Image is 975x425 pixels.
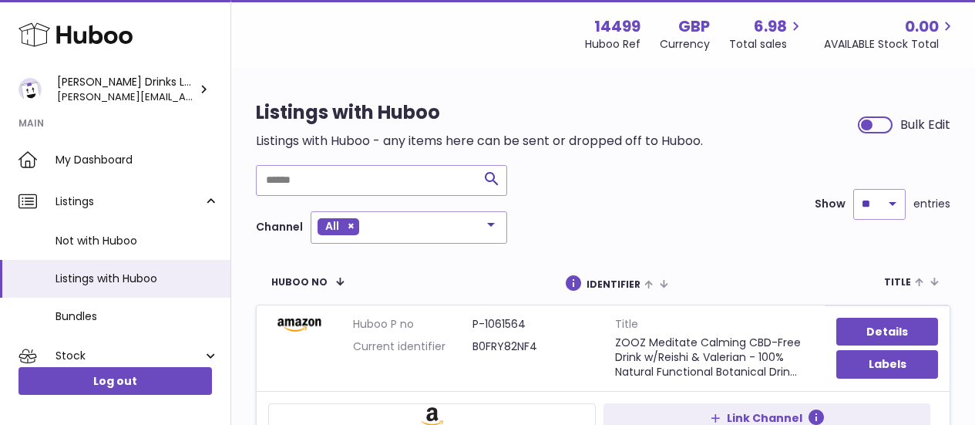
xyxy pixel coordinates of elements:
div: Bulk Edit [900,116,950,133]
div: Currency [660,37,710,52]
span: title [884,277,911,287]
dt: Current identifier [353,339,472,354]
a: Details [836,318,938,346]
label: Channel [256,220,303,234]
span: Huboo no [271,277,328,287]
span: 6.98 [754,16,787,37]
dd: B0FRY82NF4 [472,339,592,354]
span: Not with Huboo [55,234,219,248]
span: Listings [55,194,203,209]
span: Stock [55,349,203,363]
strong: GBP [678,16,710,37]
div: [PERSON_NAME] Drinks LTD (t/a Zooz) [57,75,196,104]
span: Bundles [55,309,219,324]
span: identifier [587,279,640,289]
span: My Dashboard [55,153,219,167]
img: daniel@zoosdrinks.com [18,78,42,101]
h1: Listings with Huboo [256,100,703,125]
span: [PERSON_NAME][EMAIL_ADDRESS][DOMAIN_NAME] [57,89,312,104]
strong: 14499 [594,16,640,37]
div: Huboo Ref [585,37,640,52]
span: AVAILABLE Stock Total [824,37,957,52]
a: 0.00 AVAILABLE Stock Total [824,16,957,52]
span: Total sales [729,37,805,52]
a: 6.98 Total sales [729,16,805,52]
label: Show [815,197,846,211]
span: entries [913,197,950,211]
span: Link Channel [727,411,802,425]
img: ZOOZ Meditate Calming CBD-Free Drink w/Reishi & Valerian - 100% Natural Functional Botanical Drin... [268,317,330,332]
p: Listings with Huboo - any items here can be sent or dropped off to Huboo. [256,133,703,150]
span: Listings with Huboo [55,272,219,286]
strong: Title [615,317,814,336]
dt: Huboo P no [353,317,472,332]
span: 0.00 [905,16,939,37]
a: Log out [18,367,212,395]
dd: P-1061564 [472,317,592,332]
span: All [325,218,339,234]
button: Labels [836,350,938,378]
div: ZOOZ Meditate Calming CBD-Free Drink w/Reishi & Valerian - 100% Natural Functional Botanical Drin... [615,336,814,379]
